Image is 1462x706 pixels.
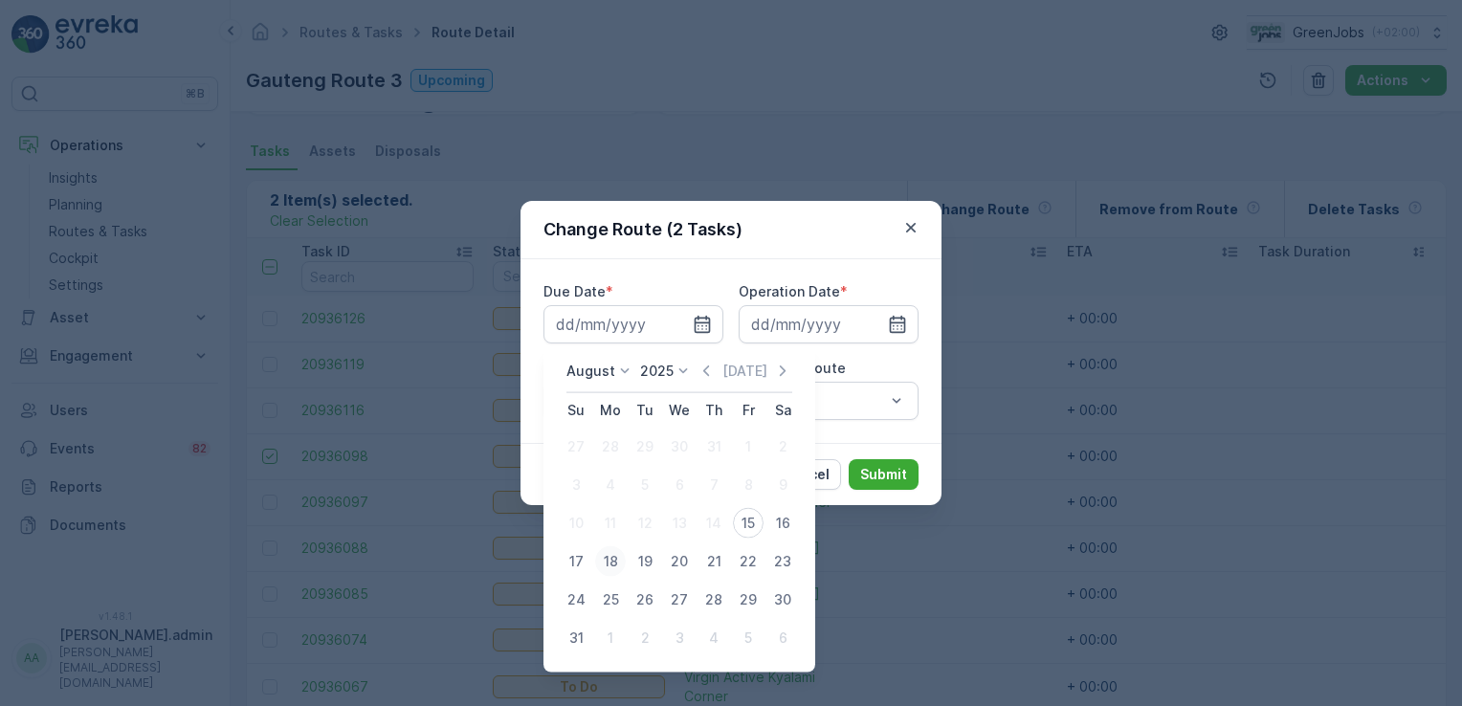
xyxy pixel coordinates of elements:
th: Monday [593,393,628,428]
div: 31 [698,431,729,462]
th: Tuesday [628,393,662,428]
div: 12 [630,508,660,539]
div: 10 [561,508,591,539]
div: 6 [767,623,798,653]
th: Thursday [697,393,731,428]
label: Due Date [543,283,606,299]
div: 1 [595,623,626,653]
div: 23 [767,546,798,577]
div: 5 [733,623,764,653]
div: 24 [561,585,591,615]
input: dd/mm/yyyy [739,305,919,343]
div: 16 [767,508,798,539]
div: 30 [767,585,798,615]
div: 1 [733,431,764,462]
p: Submit [860,465,907,484]
th: Saturday [765,393,800,428]
input: dd/mm/yyyy [543,305,723,343]
div: 26 [630,585,660,615]
div: 22 [733,546,764,577]
div: 31 [561,623,591,653]
div: 27 [664,585,695,615]
div: 4 [595,470,626,500]
div: 29 [733,585,764,615]
div: 17 [561,546,591,577]
th: Sunday [559,393,593,428]
div: 30 [664,431,695,462]
div: 15 [733,508,764,539]
div: 3 [664,623,695,653]
div: 29 [630,431,660,462]
div: 14 [698,508,729,539]
div: 11 [595,508,626,539]
p: Change Route (2 Tasks) [543,216,742,243]
div: 6 [664,470,695,500]
div: 20 [664,546,695,577]
div: 28 [595,431,626,462]
div: 28 [698,585,729,615]
div: 21 [698,546,729,577]
div: 4 [698,623,729,653]
th: Friday [731,393,765,428]
div: 27 [561,431,591,462]
p: Select [753,389,885,412]
div: 3 [561,470,591,500]
button: Submit [849,459,919,490]
label: Operation Date [739,283,840,299]
th: Wednesday [662,393,697,428]
div: 9 [767,470,798,500]
div: 7 [698,470,729,500]
div: 5 [630,470,660,500]
div: 25 [595,585,626,615]
div: 2 [767,431,798,462]
p: [DATE] [722,362,767,381]
p: 2025 [640,362,674,381]
div: 13 [664,508,695,539]
div: 8 [733,470,764,500]
p: August [566,362,615,381]
div: 19 [630,546,660,577]
div: 18 [595,546,626,577]
div: 2 [630,623,660,653]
